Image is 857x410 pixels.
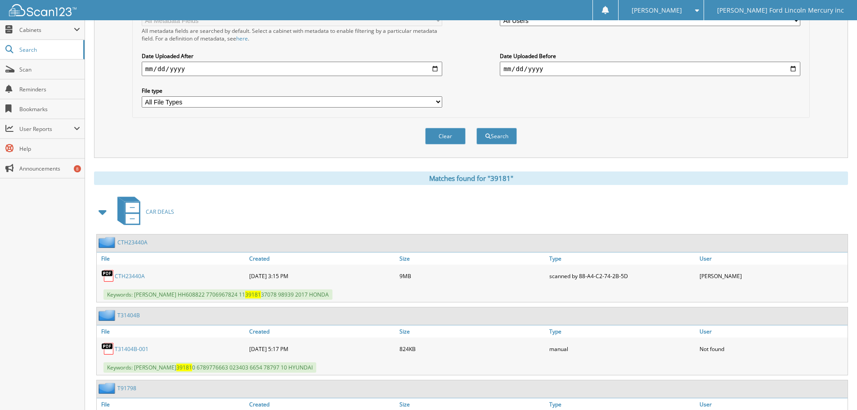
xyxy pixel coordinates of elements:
label: File type [142,87,442,95]
a: User [697,325,848,338]
a: File [97,252,247,265]
span: CAR DEALS [146,208,174,216]
a: T31404B-001 [115,345,148,353]
span: Keywords: [PERSON_NAME] HH608822 7706967824 11 37078 98939 2017 HONDA [103,289,332,300]
img: scan123-logo-white.svg [9,4,76,16]
button: Clear [425,128,466,144]
span: 39181 [245,291,261,298]
img: PDF.png [101,269,115,283]
a: CTH23440A [115,272,145,280]
a: Type [547,252,697,265]
div: scanned by 88-A4-C2-74-2B-5D [547,267,697,285]
a: T31404B [117,311,140,319]
a: CAR DEALS [112,194,174,230]
img: PDF.png [101,342,115,356]
a: File [97,325,247,338]
a: here [236,35,248,42]
span: Bookmarks [19,105,80,113]
span: Keywords: [PERSON_NAME] 0 6789776663 023403 6654 78797 10 HYUNDAI [103,362,316,373]
button: Search [476,128,517,144]
div: All metadata fields are searched by default. Select a cabinet with metadata to enable filtering b... [142,27,442,42]
div: 824KB [397,340,547,358]
span: Search [19,46,79,54]
span: User Reports [19,125,74,133]
img: folder2.png [99,310,117,321]
img: folder2.png [99,383,117,394]
div: Matches found for "39181" [94,171,848,185]
span: [PERSON_NAME] Ford Lincoln Mercury inc [717,8,844,13]
a: Size [397,252,547,265]
div: 9MB [397,267,547,285]
span: Help [19,145,80,153]
input: start [142,62,442,76]
span: 39181 [176,364,192,371]
label: Date Uploaded After [142,52,442,60]
a: CTH23440A [117,239,148,246]
div: [DATE] 3:15 PM [247,267,397,285]
div: [PERSON_NAME] [697,267,848,285]
span: Scan [19,66,80,73]
iframe: Chat Widget [812,367,857,410]
div: [DATE] 5:17 PM [247,340,397,358]
a: T91798 [117,384,136,392]
a: Created [247,252,397,265]
span: Cabinets [19,26,74,34]
span: Announcements [19,165,80,172]
div: Not found [697,340,848,358]
a: Size [397,325,547,338]
div: 8 [74,165,81,172]
div: manual [547,340,697,358]
a: Type [547,325,697,338]
a: Created [247,325,397,338]
img: folder2.png [99,237,117,248]
label: Date Uploaded Before [500,52,800,60]
input: end [500,62,800,76]
span: [PERSON_NAME] [632,8,682,13]
a: User [697,252,848,265]
span: Reminders [19,86,80,93]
